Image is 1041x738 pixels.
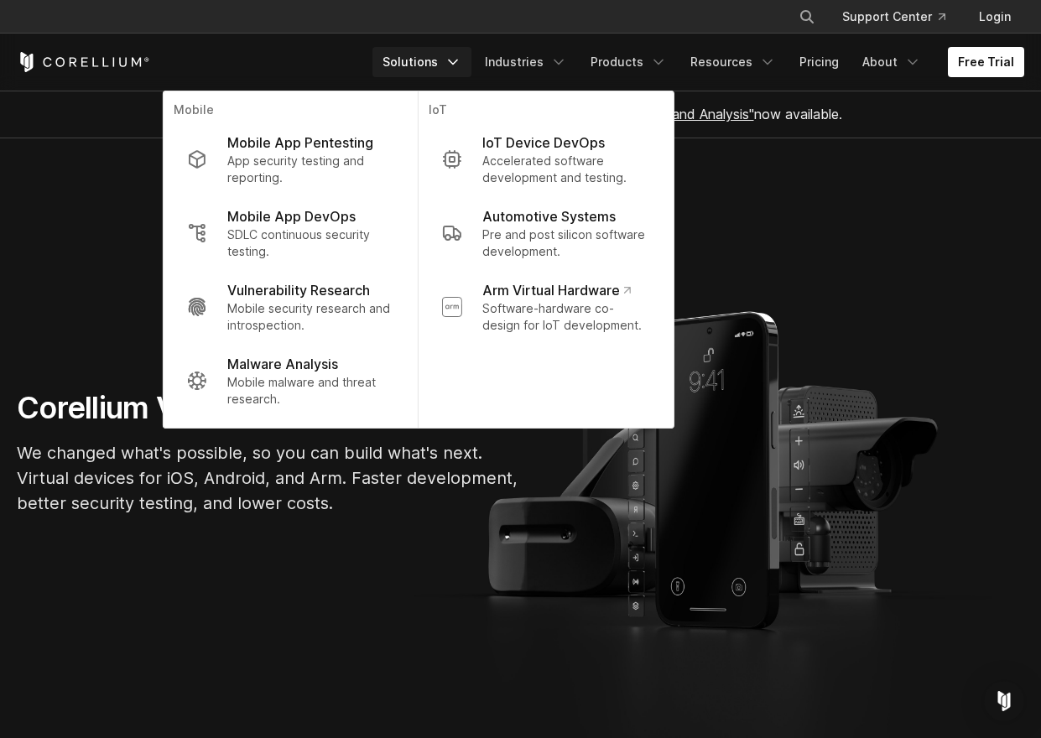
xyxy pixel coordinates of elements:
a: Automotive Systems Pre and post silicon software development. [429,196,664,270]
p: Software-hardware co-design for IoT development. [482,300,650,334]
div: Navigation Menu [778,2,1024,32]
div: Navigation Menu [372,47,1024,77]
p: Vulnerability Research [227,280,370,300]
a: Solutions [372,47,471,77]
a: Login [966,2,1024,32]
a: Arm Virtual Hardware Software-hardware co-design for IoT development. [429,270,664,344]
p: Automotive Systems [482,206,616,226]
a: Products [580,47,677,77]
p: Mobile [174,101,408,122]
a: IoT Device DevOps Accelerated software development and testing. [429,122,664,196]
p: SDLC continuous security testing. [227,226,394,260]
p: We changed what's possible, so you can build what's next. Virtual devices for iOS, Android, and A... [17,440,520,516]
button: Search [792,2,822,32]
p: Malware Analysis [227,354,338,374]
p: Mobile App Pentesting [227,133,373,153]
p: Arm Virtual Hardware [482,280,631,300]
a: Malware Analysis Mobile malware and threat research. [174,344,408,418]
a: About [852,47,931,77]
p: IoT Device DevOps [482,133,605,153]
p: Mobile malware and threat research. [227,374,394,408]
a: Corellium Home [17,52,150,72]
a: Support Center [829,2,959,32]
p: IoT [429,101,664,122]
p: App security testing and reporting. [227,153,394,186]
h1: Corellium Virtual Hardware [17,389,520,427]
a: Free Trial [948,47,1024,77]
a: Vulnerability Research Mobile security research and introspection. [174,270,408,344]
p: Mobile App DevOps [227,206,356,226]
a: Resources [680,47,786,77]
a: Pricing [789,47,849,77]
a: Mobile App Pentesting App security testing and reporting. [174,122,408,196]
p: Accelerated software development and testing. [482,153,650,186]
a: Mobile App DevOps SDLC continuous security testing. [174,196,408,270]
a: Industries [475,47,577,77]
p: Pre and post silicon software development. [482,226,650,260]
div: Open Intercom Messenger [984,681,1024,721]
p: Mobile security research and introspection. [227,300,394,334]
